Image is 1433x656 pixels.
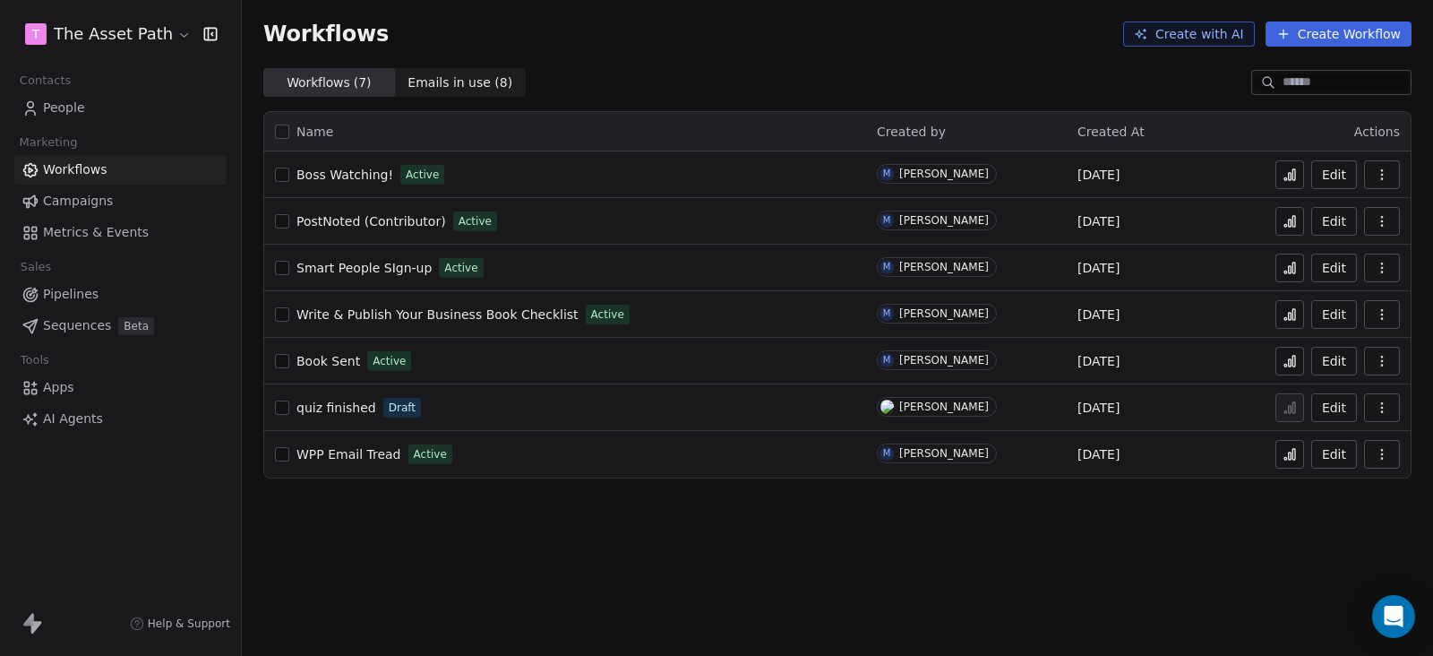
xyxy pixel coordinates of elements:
span: [DATE] [1077,166,1120,184]
button: Edit [1311,207,1357,236]
span: Smart People SIgn-up [296,261,432,275]
span: The Asset Path [54,22,173,46]
span: quiz finished [296,401,376,415]
div: [PERSON_NAME] [899,401,989,413]
div: M [883,353,891,367]
div: Open Intercom Messenger [1372,595,1415,638]
button: Edit [1311,300,1357,329]
a: Campaigns [14,186,227,216]
span: Apps [43,378,74,397]
div: M [883,213,891,228]
div: [PERSON_NAME] [899,261,989,273]
a: People [14,93,227,123]
span: Sequences [43,316,111,335]
span: People [43,99,85,117]
span: [DATE] [1077,306,1120,324]
a: Metrics & Events [14,218,227,247]
a: Workflows [14,155,227,185]
span: Active [373,353,406,369]
a: SequencesBeta [14,311,227,341]
a: Book Sent [296,352,360,370]
span: Active [459,213,492,229]
span: Emails in use ( 8 ) [408,73,512,92]
button: Edit [1311,160,1357,189]
button: TThe Asset Path [21,19,191,49]
span: Workflows [263,22,389,47]
button: Create with AI [1123,22,1255,47]
div: [PERSON_NAME] [899,307,989,320]
span: [DATE] [1077,399,1120,417]
button: Create Workflow [1266,22,1412,47]
span: Tools [13,347,56,374]
span: T [32,25,40,43]
div: M [883,167,891,181]
div: M [883,260,891,274]
a: AI Agents [14,404,227,434]
span: Contacts [12,67,79,94]
span: Help & Support [148,617,230,631]
div: M [883,306,891,321]
div: [PERSON_NAME] [899,168,989,180]
span: Actions [1354,125,1400,139]
span: [DATE] [1077,445,1120,463]
span: Workflows [43,160,107,179]
div: [PERSON_NAME] [899,354,989,367]
a: Boss Watching! [296,166,393,184]
span: Write & Publish Your Business Book Checklist [296,307,579,322]
a: Smart People SIgn-up [296,259,432,277]
span: WPP Email Tread [296,447,401,462]
span: PostNoted (Contributor) [296,214,446,229]
span: Created At [1077,125,1145,139]
button: Edit [1311,393,1357,422]
span: [DATE] [1077,212,1120,230]
span: Marketing [12,129,85,156]
span: Beta [118,317,154,335]
div: M [883,446,891,461]
div: [PERSON_NAME] [899,214,989,227]
span: Created by [877,125,946,139]
span: [DATE] [1077,259,1120,277]
span: Active [414,446,447,462]
span: Active [444,260,477,276]
a: Write & Publish Your Business Book Checklist [296,306,579,324]
span: Name [296,123,333,142]
span: Active [591,306,624,323]
button: Edit [1311,254,1357,282]
span: Boss Watching! [296,168,393,182]
a: Apps [14,373,227,402]
span: [DATE] [1077,352,1120,370]
span: Draft [389,400,416,416]
span: Book Sent [296,354,360,368]
img: D [880,400,894,414]
a: PostNoted (Contributor) [296,212,446,230]
button: Edit [1311,347,1357,375]
span: Metrics & Events [43,223,149,242]
span: Pipelines [43,285,99,304]
a: Pipelines [14,280,227,309]
a: Help & Support [130,617,230,631]
span: Active [406,167,439,183]
span: Sales [13,254,59,281]
button: Edit [1311,440,1357,469]
a: WPP Email Tread [296,445,401,463]
a: quiz finished [296,399,376,417]
span: Campaigns [43,192,113,211]
div: [PERSON_NAME] [899,447,989,460]
span: AI Agents [43,410,103,428]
